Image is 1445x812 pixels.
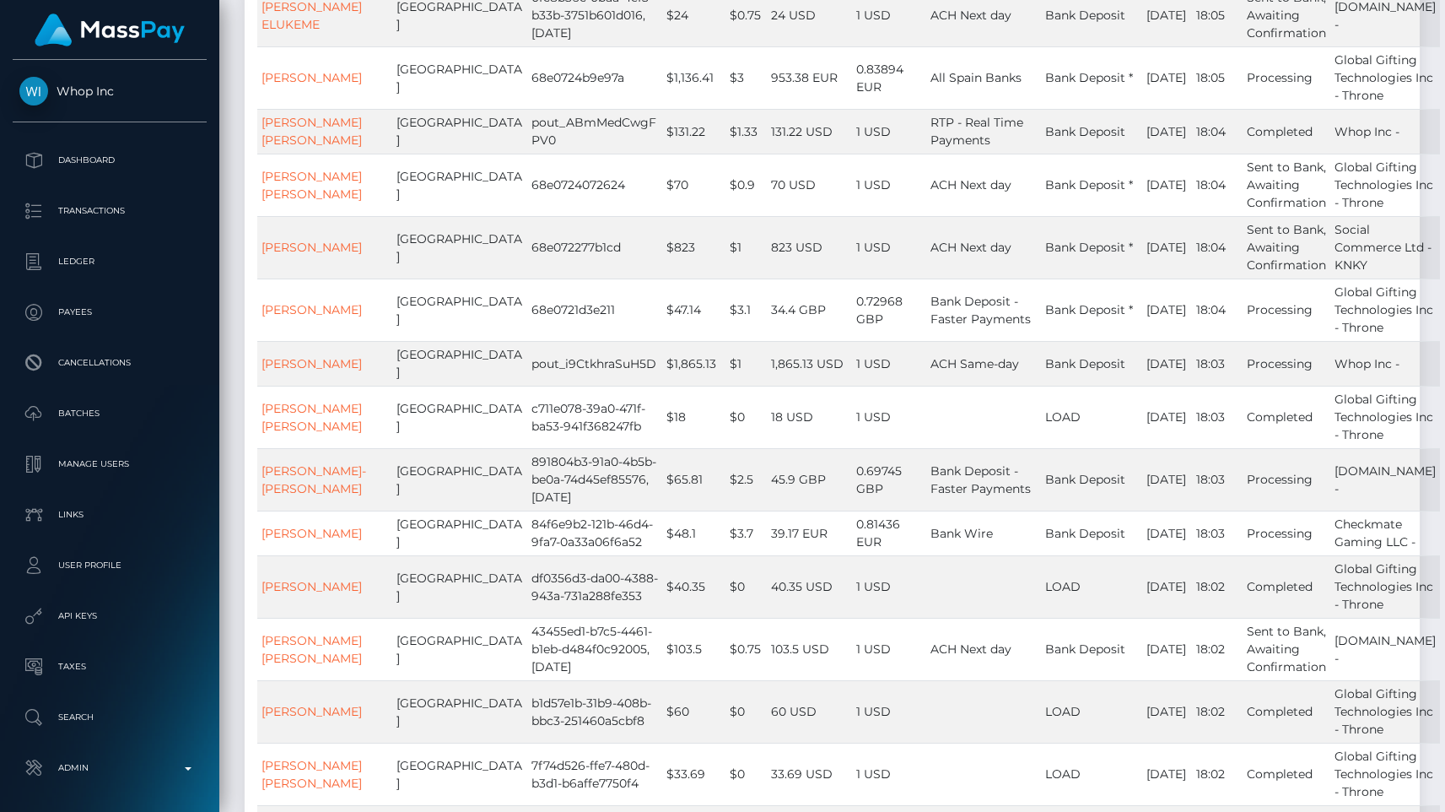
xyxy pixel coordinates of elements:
[262,704,362,719] a: [PERSON_NAME]
[662,216,725,279] td: $823
[1330,743,1440,805] td: Global Gifting Technologies Inc - Throne
[1243,511,1330,555] td: Processing
[1192,511,1243,555] td: 18:03
[19,553,200,578] p: User Profile
[725,279,767,341] td: $3.1
[392,680,527,743] td: [GEOGRAPHIC_DATA]
[725,680,767,743] td: $0
[1041,618,1142,680] td: Bank Deposit
[527,386,662,448] td: c711e078-39a0-471f-ba53-941f368247fb
[19,198,200,224] p: Transactions
[725,341,767,386] td: $1
[527,511,662,555] td: 84f6e9b2-121b-46d4-9fa7-0a33a06f6a52
[725,386,767,448] td: $0
[527,341,662,386] td: pout_i9CtkhraSuH5D
[1330,279,1440,341] td: Global Gifting Technologies Inc - Throne
[1192,216,1243,279] td: 18:04
[662,386,725,448] td: $18
[527,448,662,511] td: 891804b3-91a0-4b5b-be0a-74d45ef85576,[DATE]
[1192,448,1243,511] td: 18:03
[1192,386,1243,448] td: 18:03
[392,386,527,448] td: [GEOGRAPHIC_DATA]
[527,154,662,216] td: 68e0724072624
[1142,216,1192,279] td: [DATE]
[930,177,1011,192] span: ACH Next day
[767,279,852,341] td: 34.4 GBP
[1243,279,1330,341] td: Processing
[767,511,852,555] td: 39.17 EUR
[852,46,926,109] td: 0.83894 EUR
[1243,680,1330,743] td: Completed
[852,154,926,216] td: 1 USD
[35,14,185,46] img: MassPay Logo
[1192,279,1243,341] td: 18:04
[1192,743,1243,805] td: 18:02
[767,216,852,279] td: 823 USD
[662,154,725,216] td: $70
[1142,448,1192,511] td: [DATE]
[662,448,725,511] td: $65.81
[662,743,725,805] td: $33.69
[13,342,207,384] a: Cancellations
[262,463,366,496] a: [PERSON_NAME]-[PERSON_NAME]
[767,680,852,743] td: 60 USD
[1330,46,1440,109] td: Global Gifting Technologies Inc - Throne
[527,216,662,279] td: 68e072277b1cd
[262,240,362,255] a: [PERSON_NAME]
[1041,216,1142,279] td: Bank Deposit *
[13,291,207,333] a: Payees
[392,341,527,386] td: [GEOGRAPHIC_DATA]
[725,448,767,511] td: $2.5
[1142,511,1192,555] td: [DATE]
[1142,743,1192,805] td: [DATE]
[1192,680,1243,743] td: 18:02
[930,356,1019,371] span: ACH Same-day
[930,463,1031,496] span: Bank Deposit - Faster Payments
[13,544,207,587] a: User Profile
[662,109,725,154] td: $131.22
[19,452,200,477] p: Manage Users
[262,356,362,371] a: [PERSON_NAME]
[767,386,852,448] td: 18 USD
[1192,618,1243,680] td: 18:02
[13,190,207,232] a: Transactions
[662,511,725,555] td: $48.1
[930,526,993,541] span: Bank Wire
[1041,279,1142,341] td: Bank Deposit *
[1243,154,1330,216] td: Sent to Bank, Awaiting Confirmation
[852,386,926,448] td: 1 USD
[662,555,725,618] td: $40.35
[19,502,200,528] p: Links
[19,654,200,679] p: Taxes
[527,279,662,341] td: 68e0721d3e211
[1041,109,1142,154] td: Bank Deposit
[1192,154,1243,216] td: 18:04
[662,341,725,386] td: $1,865.13
[767,341,852,386] td: 1,865.13 USD
[13,392,207,435] a: Batches
[19,249,200,274] p: Ledger
[852,448,926,511] td: 0.69745 GBP
[725,618,767,680] td: $0.75
[527,680,662,743] td: b1d57e1b-31b9-408b-bbc3-251460a5cbf8
[13,646,207,688] a: Taxes
[13,241,207,283] a: Ledger
[527,618,662,680] td: 43455ed1-b7c5-4461-b1eb-d484f0c92005,[DATE]
[392,511,527,555] td: [GEOGRAPHIC_DATA]
[262,526,362,541] a: [PERSON_NAME]
[262,633,362,666] a: [PERSON_NAME] [PERSON_NAME]
[392,154,527,216] td: [GEOGRAPHIC_DATA]
[767,618,852,680] td: 103.5 USD
[1142,555,1192,618] td: [DATE]
[527,46,662,109] td: 68e0724b9e97a
[1142,279,1192,341] td: [DATE]
[1243,448,1330,511] td: Processing
[852,109,926,154] td: 1 USD
[725,511,767,555] td: $3.7
[767,743,852,805] td: 33.69 USD
[1192,46,1243,109] td: 18:05
[1330,618,1440,680] td: [DOMAIN_NAME] -
[852,511,926,555] td: 0.81436 EUR
[725,154,767,216] td: $0.9
[930,8,1011,23] span: ACH Next day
